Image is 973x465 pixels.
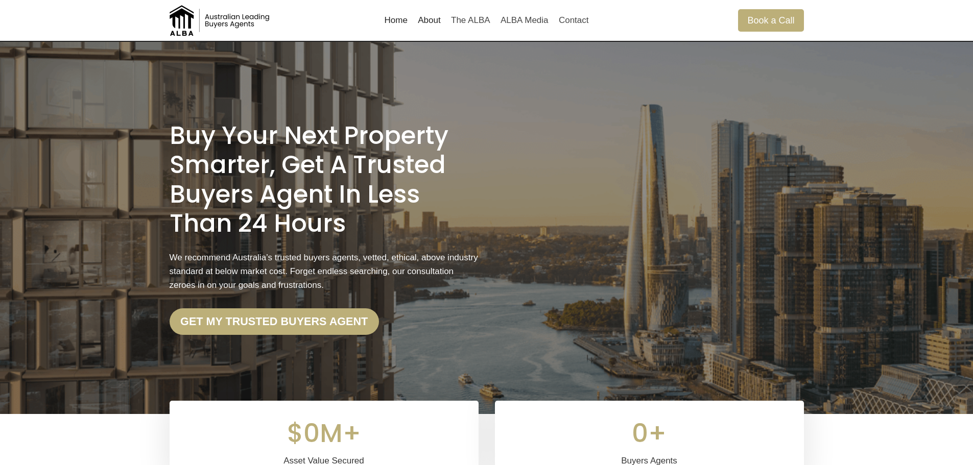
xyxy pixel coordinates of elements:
strong: Get my trusted Buyers Agent [180,315,368,328]
nav: Primary Navigation [379,8,594,33]
div: 0+ [507,413,792,454]
a: Book a Call [738,9,803,31]
img: Australian Leading Buyers Agents [170,5,272,36]
div: $0M+ [182,413,466,454]
a: ALBA Media [495,8,554,33]
h1: Buy Your Next Property Smarter, Get a Trusted Buyers Agent in less than 24 Hours [170,121,479,238]
a: About [413,8,446,33]
p: We recommend Australia’s trusted buyers agents, vetted, ethical, above industry standard at below... [170,251,479,292]
a: Home [379,8,413,33]
a: Get my trusted Buyers Agent [170,308,379,335]
a: Contact [554,8,594,33]
a: The ALBA [446,8,495,33]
